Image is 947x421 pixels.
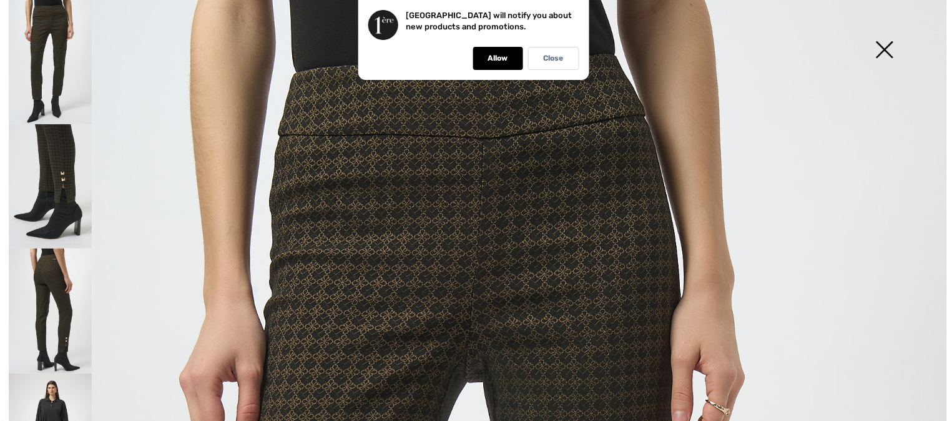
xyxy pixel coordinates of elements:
img: Slim Formal Geometric Trousers Style 254078. 2 [9,124,92,249]
img: Slim Formal Geometric Trousers Style 254078. 3 [9,249,92,373]
img: X [853,19,916,83]
p: [GEOGRAPHIC_DATA] will notify you about new products and promotions. [406,11,572,31]
p: Close [544,54,564,63]
p: Allow [488,54,508,63]
span: Chat [27,9,53,20]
